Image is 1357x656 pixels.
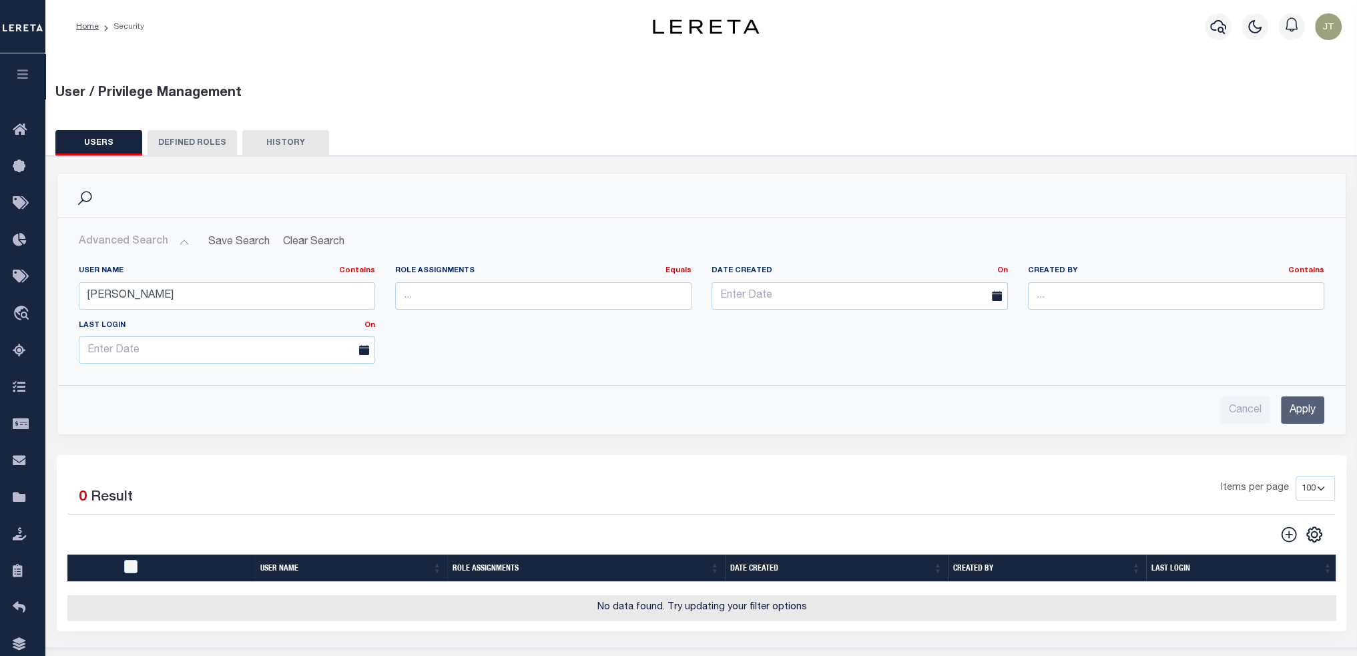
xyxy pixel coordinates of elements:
span: Items per page [1221,481,1289,496]
label: Created By [1028,266,1324,277]
label: User Name [79,266,375,277]
button: Clear Search [278,229,350,255]
img: svg+xml;base64,PHN2ZyB4bWxucz0iaHR0cDovL3d3dy53My5vcmcvMjAwMC9zdmciIHBvaW50ZXItZXZlbnRzPSJub25lIi... [1315,13,1342,40]
a: Contains [1288,267,1324,274]
a: Home [76,23,99,31]
th: Role Assignments: activate to sort column ascending [447,555,725,582]
label: Date Created [702,266,1018,277]
input: ... [79,282,375,310]
button: DEFINED ROLES [148,130,237,155]
input: Enter Date [712,282,1008,310]
button: Advanced Search [79,229,190,255]
li: Security [99,21,144,33]
i: travel_explore [13,306,34,323]
label: Last Login [69,320,385,332]
a: On [364,322,375,329]
input: Apply [1281,396,1324,424]
a: Equals [665,267,692,274]
input: ... [1028,282,1324,310]
th: UserID [116,555,255,582]
label: Result [91,487,133,509]
input: Cancel [1220,396,1270,424]
input: ... [395,282,692,310]
label: Role Assignments [395,266,692,277]
button: HISTORY [242,130,329,155]
a: On [997,267,1008,274]
div: User / Privilege Management [55,83,1348,103]
a: Contains [339,267,375,274]
span: 0 [79,490,87,505]
th: Date Created: activate to sort column ascending [725,555,948,582]
td: No data found. Try updating your filter options [67,595,1338,621]
button: USERS [55,130,142,155]
input: Enter Date [79,336,375,364]
button: Save Search [200,229,278,255]
img: logo-dark.svg [653,19,760,34]
th: User Name: activate to sort column ascending [255,555,447,582]
th: Last Login: activate to sort column ascending [1146,555,1338,582]
th: Created By: activate to sort column ascending [948,555,1146,582]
